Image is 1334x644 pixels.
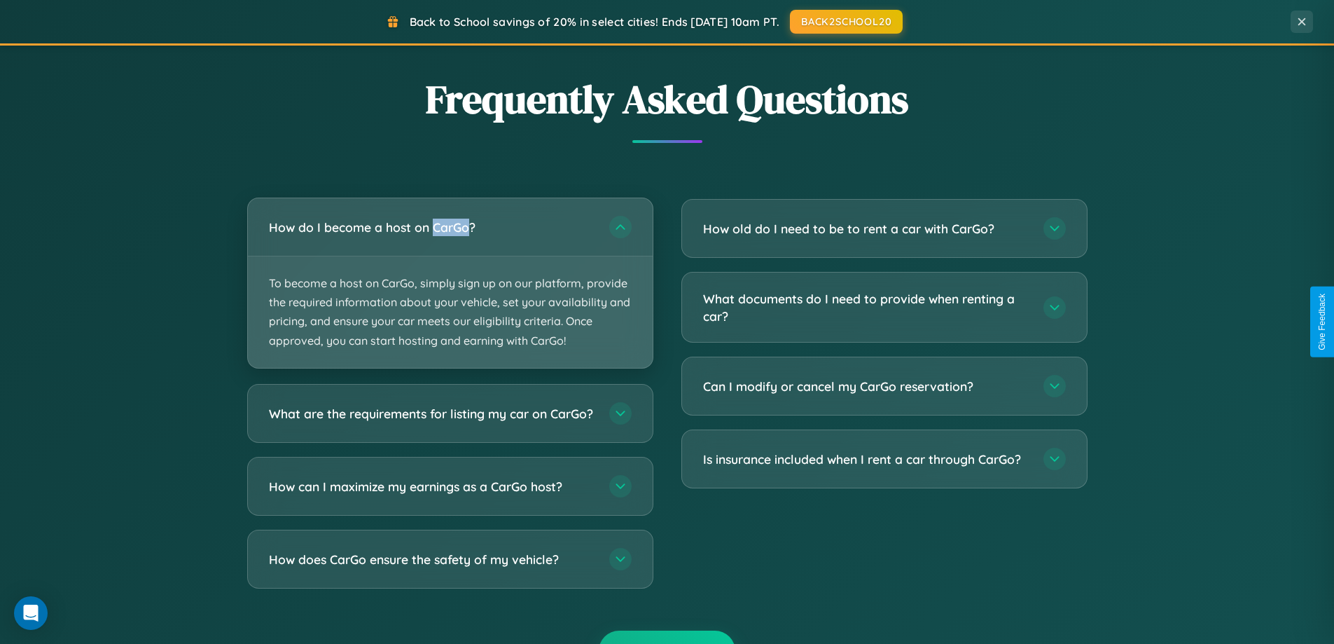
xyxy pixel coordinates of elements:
h2: Frequently Asked Questions [247,72,1088,126]
h3: How does CarGo ensure the safety of my vehicle? [269,550,595,568]
h3: How can I maximize my earnings as a CarGo host? [269,477,595,495]
h3: How old do I need to be to rent a car with CarGo? [703,220,1029,238]
h3: What are the requirements for listing my car on CarGo? [269,404,595,422]
div: Give Feedback [1317,294,1327,350]
h3: What documents do I need to provide when renting a car? [703,290,1029,324]
button: BACK2SCHOOL20 [790,10,903,34]
h3: How do I become a host on CarGo? [269,219,595,236]
div: Open Intercom Messenger [14,596,48,630]
p: To become a host on CarGo, simply sign up on our platform, provide the required information about... [248,256,653,368]
h3: Can I modify or cancel my CarGo reservation? [703,378,1029,395]
span: Back to School savings of 20% in select cities! Ends [DATE] 10am PT. [410,15,779,29]
h3: Is insurance included when I rent a car through CarGo? [703,451,1029,468]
